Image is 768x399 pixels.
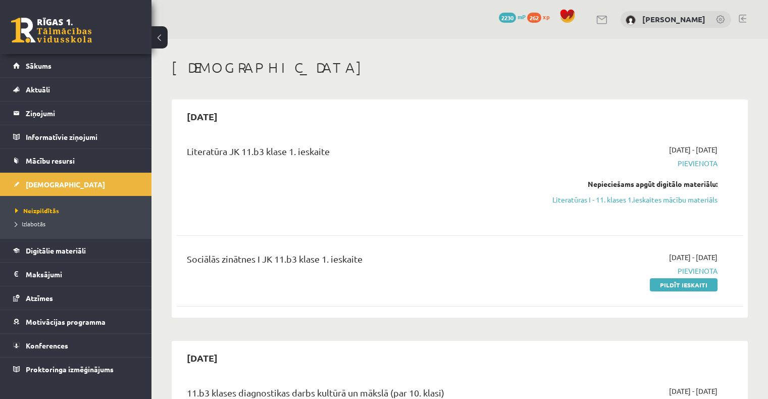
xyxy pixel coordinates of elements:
span: Motivācijas programma [26,317,106,326]
span: xp [543,13,549,21]
h2: [DATE] [177,105,228,128]
a: Informatīvie ziņojumi [13,125,139,148]
a: Mācību resursi [13,149,139,172]
div: Nepieciešams apgūt digitālo materiālu: [551,179,718,189]
div: Sociālās zinātnes I JK 11.b3 klase 1. ieskaite [187,252,536,271]
span: [DATE] - [DATE] [669,386,718,396]
span: Atzīmes [26,293,53,303]
a: Motivācijas programma [13,310,139,333]
a: Pildīt ieskaiti [650,278,718,291]
a: Konferences [13,334,139,357]
span: Neizpildītās [15,207,59,215]
a: Digitālie materiāli [13,239,139,262]
a: 2230 mP [499,13,526,21]
div: Literatūra JK 11.b3 klase 1. ieskaite [187,144,536,163]
span: mP [518,13,526,21]
span: [DEMOGRAPHIC_DATA] [26,180,105,189]
span: Izlabotās [15,220,45,228]
span: 2230 [499,13,516,23]
a: Aktuāli [13,78,139,101]
a: Neizpildītās [15,206,141,215]
h1: [DEMOGRAPHIC_DATA] [172,59,748,76]
span: Digitālie materiāli [26,246,86,255]
a: Maksājumi [13,263,139,286]
a: Sākums [13,54,139,77]
span: Proktoringa izmēģinājums [26,365,114,374]
a: [PERSON_NAME] [642,14,705,24]
a: Atzīmes [13,286,139,310]
a: 262 xp [527,13,554,21]
span: Konferences [26,341,68,350]
legend: Maksājumi [26,263,139,286]
a: Ziņojumi [13,102,139,125]
a: Izlabotās [15,219,141,228]
span: 262 [527,13,541,23]
a: Rīgas 1. Tālmācības vidusskola [11,18,92,43]
h2: [DATE] [177,346,228,370]
a: Literatūras I - 11. klases 1.ieskaites mācību materiāls [551,194,718,205]
legend: Ziņojumi [26,102,139,125]
span: Pievienota [551,266,718,276]
a: Proktoringa izmēģinājums [13,358,139,381]
span: Aktuāli [26,85,50,94]
span: Pievienota [551,158,718,169]
span: Mācību resursi [26,156,75,165]
img: Vladislava Smirnova [626,15,636,25]
span: [DATE] - [DATE] [669,252,718,263]
legend: Informatīvie ziņojumi [26,125,139,148]
a: [DEMOGRAPHIC_DATA] [13,173,139,196]
span: [DATE] - [DATE] [669,144,718,155]
span: Sākums [26,61,52,70]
